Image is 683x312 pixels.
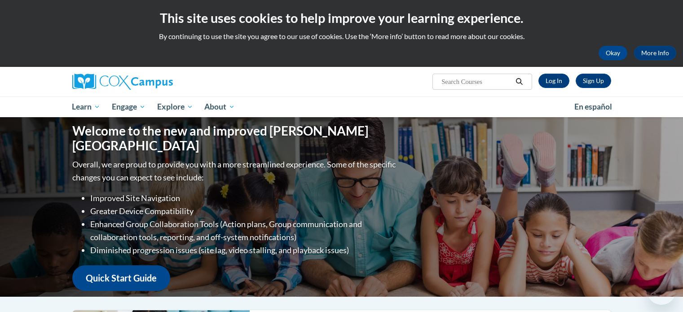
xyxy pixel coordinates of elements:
[72,123,398,154] h1: Welcome to the new and improved [PERSON_NAME][GEOGRAPHIC_DATA]
[72,265,170,291] a: Quick Start Guide
[72,74,243,90] a: Cox Campus
[198,97,241,117] a: About
[204,101,235,112] span: About
[72,74,173,90] img: Cox Campus
[112,101,145,112] span: Engage
[151,97,199,117] a: Explore
[157,101,193,112] span: Explore
[538,74,569,88] a: Log In
[90,192,398,205] li: Improved Site Navigation
[647,276,676,305] iframe: Button to launch messaging window
[90,244,398,257] li: Diminished progression issues (site lag, video stalling, and playback issues)
[106,97,151,117] a: Engage
[59,97,625,117] div: Main menu
[7,9,676,27] h2: This site uses cookies to help improve your learning experience.
[7,31,676,41] p: By continuing to use the site you agree to our use of cookies. Use the ‘More info’ button to read...
[574,102,612,111] span: En español
[599,46,627,60] button: Okay
[576,74,611,88] a: Register
[66,97,106,117] a: Learn
[90,205,398,218] li: Greater Device Compatibility
[441,76,512,87] input: Search Courses
[72,158,398,184] p: Overall, we are proud to provide you with a more streamlined experience. Some of the specific cha...
[72,101,100,112] span: Learn
[512,76,526,87] button: Search
[90,218,398,244] li: Enhanced Group Collaboration Tools (Action plans, Group communication and collaboration tools, re...
[634,46,676,60] a: More Info
[568,97,618,116] a: En español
